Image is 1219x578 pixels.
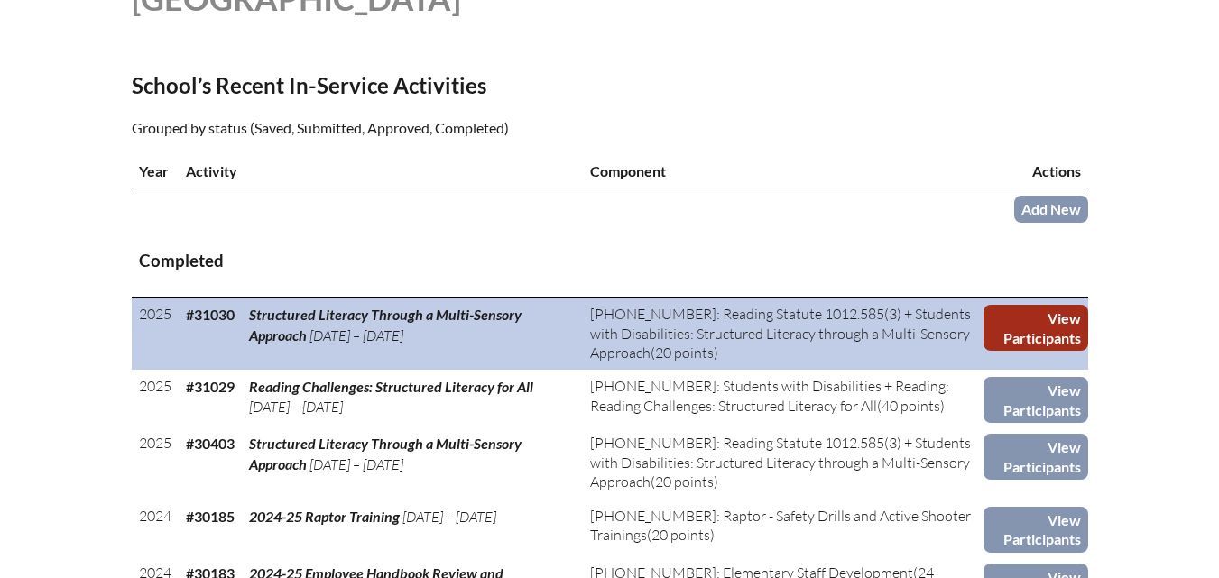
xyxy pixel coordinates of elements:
h2: School’s Recent In-Service Activities [132,72,767,98]
h3: Completed [139,250,1081,272]
span: [DATE] – [DATE] [402,508,496,526]
p: Grouped by status (Saved, Submitted, Approved, Completed) [132,116,767,140]
td: 2024 [132,500,179,556]
span: [DATE] – [DATE] [249,398,343,416]
b: #31030 [186,306,235,323]
td: 2025 [132,370,179,427]
span: Reading Challenges: Structured Literacy for All [249,378,533,395]
td: (40 points) [583,370,984,427]
span: Structured Literacy Through a Multi-Sensory Approach [249,435,522,472]
span: Structured Literacy Through a Multi-Sensory Approach [249,306,522,343]
th: Year [132,154,179,188]
a: View Participants [984,507,1087,553]
a: View Participants [984,377,1087,423]
b: #31029 [186,378,235,395]
span: [PHONE_NUMBER]: Raptor - Safety Drills and Active Shooter Trainings [590,507,971,544]
span: 2024-25 Raptor Training [249,508,400,525]
span: [PHONE_NUMBER]: Reading Statute 1012.585(3) + Students with Disabilities: Structured Literacy thr... [590,434,971,491]
b: #30185 [186,508,235,525]
td: (20 points) [583,298,984,371]
a: View Participants [984,434,1087,480]
a: Add New [1014,196,1088,222]
a: View Participants [984,305,1087,351]
td: (20 points) [583,500,984,556]
span: [DATE] – [DATE] [309,455,403,473]
th: Activity [179,154,583,188]
th: Actions [984,154,1087,188]
td: 2025 [132,427,179,499]
span: [DATE] – [DATE] [309,326,403,344]
span: [PHONE_NUMBER]: Students with Disabilities + Reading: Reading Challenges: Structured Literacy for... [590,377,949,414]
b: #30403 [186,435,235,452]
td: 2025 [132,298,179,371]
span: [PHONE_NUMBER]: Reading Statute 1012.585(3) + Students with Disabilities: Structured Literacy thr... [590,305,971,362]
td: (20 points) [583,427,984,499]
th: Component [583,154,984,188]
